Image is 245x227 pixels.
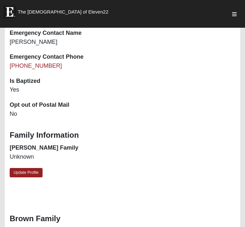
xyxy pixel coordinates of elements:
[10,131,235,140] h3: Family Information
[10,29,235,37] dt: Emergency Contact Name
[10,168,43,177] a: Update Profile
[10,86,235,94] dd: Yes
[10,144,235,152] dt: [PERSON_NAME] Family
[10,53,235,61] dt: Emergency Contact Phone
[10,101,235,109] dt: Opt out of Postal Mail
[10,153,235,161] dd: Unknown
[10,77,235,85] dt: Is Baptized
[10,214,235,223] h3: Brown Family
[18,9,108,15] span: The [DEMOGRAPHIC_DATA] of Eleven22
[3,5,16,18] img: Eleven22 logo
[10,63,62,69] a: [PHONE_NUMBER]
[10,110,235,118] dd: No
[10,38,235,46] dd: [PERSON_NAME]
